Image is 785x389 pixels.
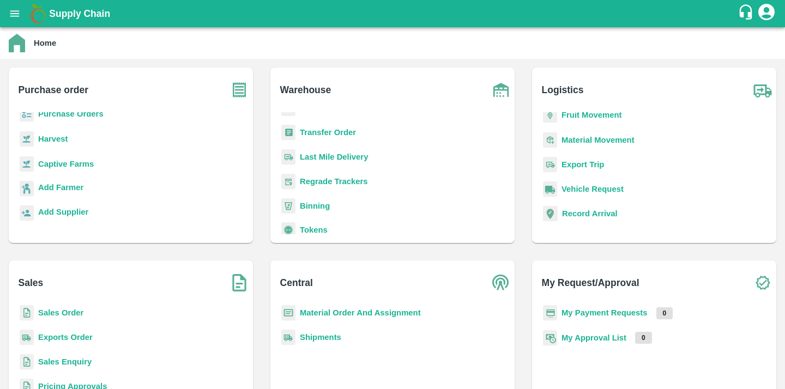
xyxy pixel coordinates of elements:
[561,160,604,169] a: Export Trip
[20,354,34,370] img: sales
[561,136,635,144] a: Material Movement
[38,206,88,221] a: Add Supplier
[19,275,44,290] b: Sales
[749,76,776,104] img: truck
[49,6,738,21] a: Supply Chain
[300,308,421,317] a: Material Order And Assignment
[300,333,341,342] a: Shipments
[38,208,88,216] b: Add Supplier
[2,1,27,26] button: open drawer
[543,107,557,123] img: fruit
[38,357,92,366] a: Sales Enquiry
[300,177,368,186] a: Regrade Trackers
[487,76,515,104] img: warehouse
[561,185,624,193] a: Vehicle Request
[738,4,757,23] div: customer-support
[49,8,110,19] b: Supply Chain
[27,3,49,25] img: logo
[20,156,34,172] img: harvest
[226,76,253,104] img: purchase
[542,275,639,290] b: My Request/Approval
[34,39,56,47] b: Home
[20,330,34,345] img: shipments
[20,106,34,122] img: reciept
[542,82,584,98] b: Logistics
[543,305,557,321] img: payment
[487,269,515,296] img: central
[300,153,368,161] a: Last Mile Delivery
[281,330,295,345] img: shipments
[226,269,253,296] img: soSales
[38,110,104,118] a: Purchase Orders
[20,205,34,221] img: supplier
[20,181,34,197] img: farmer
[281,222,295,238] img: tokens
[281,305,295,321] img: centralMaterial
[300,128,356,137] a: Transfer Order
[9,34,25,52] img: home
[561,111,622,119] a: Fruit Movement
[749,269,776,296] img: check
[561,308,648,317] a: My Payment Requests
[543,181,557,197] img: vehicle
[20,131,34,147] img: harvest
[38,333,93,342] a: Exports Order
[543,206,558,221] img: recordArrival
[281,198,295,214] img: bin
[281,174,295,190] img: whTracker
[38,135,68,143] a: Harvest
[562,209,618,218] a: Record Arrival
[543,330,557,346] img: approval
[19,82,88,98] b: Purchase order
[300,202,330,210] a: Binning
[635,332,652,344] p: 0
[561,333,626,342] a: My Approval List
[300,226,328,234] a: Tokens
[38,160,94,168] a: Captive Farms
[20,305,34,321] img: sales
[38,183,83,192] b: Add Farmer
[38,181,83,196] a: Add Farmer
[280,275,313,290] b: Central
[281,125,295,141] img: whTransfer
[656,307,673,319] p: 0
[38,308,83,317] a: Sales Order
[543,157,557,173] img: delivery
[281,149,295,165] img: delivery
[757,2,776,25] div: account of current user
[280,82,331,98] b: Warehouse
[543,132,557,148] img: material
